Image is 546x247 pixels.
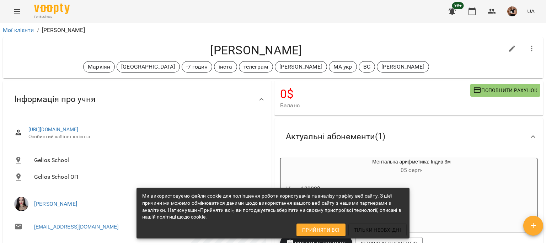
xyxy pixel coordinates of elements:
[34,223,118,230] a: [EMAIL_ADDRESS][DOMAIN_NAME]
[301,184,321,193] p: 18900 $
[302,226,340,234] span: Прийняти всі
[239,61,273,73] div: телеграм
[279,63,322,71] p: [PERSON_NAME]
[401,167,422,173] span: 05 серп -
[280,87,470,101] h4: 0 $
[354,226,401,234] span: Тільки необхідні
[9,43,504,58] h4: [PERSON_NAME]
[34,4,70,14] img: Voopty Logo
[507,6,517,16] img: 5944c1aeb726a5a997002a54cb6a01a3.jpg
[14,94,96,105] span: Інформація про учня
[377,61,429,73] div: [PERSON_NAME]
[3,26,543,34] nav: breadcrumb
[37,26,39,34] li: /
[186,63,208,71] p: -7 годин
[286,184,298,194] h6: Ціна
[3,27,34,33] a: Мої клієнти
[359,61,375,73] div: ВС
[381,63,424,71] p: [PERSON_NAME]
[280,158,508,226] button: Ментальна арифметика: Індив 3м05 серп- Ціна18900$індивід МА 30 хвЗаняття432
[348,224,407,236] button: Тільки необхідні
[333,63,352,71] p: МА укр
[280,158,315,175] div: Ментальна арифметика: Індив 3м
[88,63,110,71] p: Маркіян
[280,101,470,110] span: Баланс
[34,200,77,207] a: [PERSON_NAME]
[329,61,357,73] div: МА укр
[470,84,540,97] button: Поповнити рахунок
[286,131,385,142] span: Актуальні абонементи ( 1 )
[214,61,237,73] div: інста
[219,63,232,71] p: інста
[315,158,508,175] div: Ментальна арифметика: Індив 3м
[117,61,180,73] div: [GEOGRAPHIC_DATA]
[28,133,260,140] span: Особистий кабінет клієнта
[363,63,370,71] p: ВС
[14,197,28,211] img: Габорак Галина
[275,61,327,73] div: [PERSON_NAME]
[121,63,175,71] p: [GEOGRAPHIC_DATA]
[34,156,260,165] span: Gelios School
[34,173,260,181] span: Gelios School ОП
[42,26,85,34] p: [PERSON_NAME]
[9,3,26,20] button: Menu
[243,63,268,71] p: телеграм
[452,2,464,9] span: 99+
[3,81,272,118] div: Інформація про учня
[34,15,70,19] span: For Business
[142,190,404,224] div: Ми використовуємо файли cookie для поліпшення роботи користувачів та аналізу трафіку веб-сайту. З...
[182,61,212,73] div: -7 годин
[473,86,537,95] span: Поповнити рахунок
[274,118,543,155] div: Актуальні абонементи(1)
[296,224,346,236] button: Прийняти всі
[83,61,115,73] div: Маркіян
[527,7,535,15] span: UA
[28,127,79,132] a: [URL][DOMAIN_NAME]
[524,5,537,18] button: UA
